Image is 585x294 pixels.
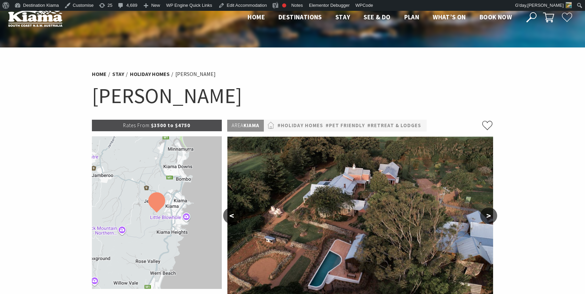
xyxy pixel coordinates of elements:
nav: Main Menu [241,12,519,23]
span: Area [232,122,243,129]
span: Destinations [278,13,322,21]
span: [PERSON_NAME] [527,3,564,8]
div: Focus keyphrase not set [282,3,286,7]
span: Rates From: [123,122,151,129]
span: Home [248,13,265,21]
a: Stay [112,71,124,78]
a: Home [92,71,106,78]
span: Book now [480,13,512,21]
p: $3500 to $4750 [92,120,222,131]
span: Stay [335,13,350,21]
button: < [223,208,240,224]
img: Kiama Logo [8,8,62,27]
a: #Retreat & Lodges [367,121,421,130]
p: Kiama [227,120,264,132]
button: > [480,208,497,224]
a: #Holiday Homes [277,121,323,130]
h1: [PERSON_NAME] [92,82,493,110]
span: What’s On [433,13,466,21]
span: See & Do [364,13,390,21]
a: Holiday Homes [130,71,170,78]
li: [PERSON_NAME] [175,70,216,79]
span: Plan [404,13,420,21]
a: #Pet Friendly [326,121,365,130]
